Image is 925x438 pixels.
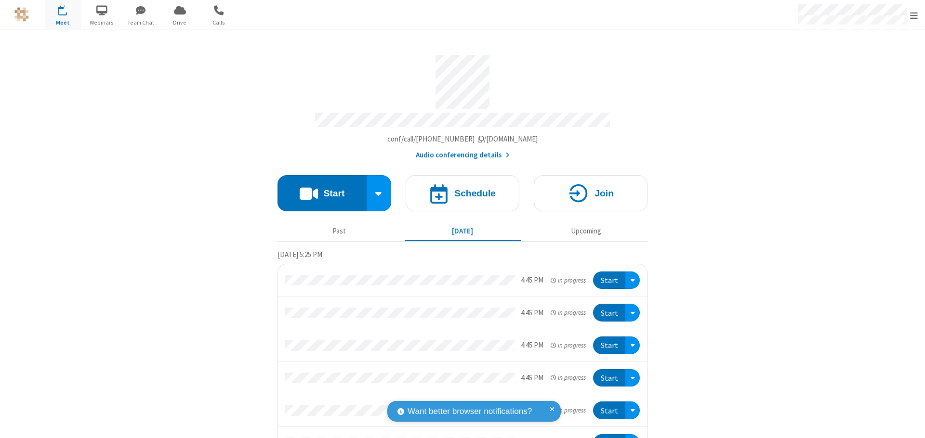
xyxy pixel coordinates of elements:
div: Open menu [625,401,640,419]
h4: Join [595,189,614,198]
em: in progress [551,373,586,382]
button: Past [281,222,397,240]
span: Drive [162,18,198,27]
div: Open menu [625,336,640,354]
button: Start [593,369,625,387]
button: Schedule [406,175,519,211]
div: 4:45 PM [521,308,543,319]
span: Copy my meeting room link [387,134,538,143]
em: in progress [551,406,586,415]
span: Webinars [84,18,120,27]
span: Meet [45,18,81,27]
div: 4:45 PM [521,373,543,384]
div: Open menu [625,304,640,322]
div: 4:45 PM [521,275,543,286]
button: Start [277,175,367,211]
button: Audio conferencing details [416,150,510,161]
button: [DATE] [405,222,521,240]
em: in progress [551,341,586,350]
button: Start [593,304,625,322]
button: Copy my meeting room linkCopy my meeting room link [387,134,538,145]
span: Calls [201,18,237,27]
span: Team Chat [123,18,159,27]
div: Start conference options [367,175,392,211]
h4: Start [323,189,344,198]
section: Account details [277,48,647,161]
div: 13 [64,5,72,13]
button: Upcoming [528,222,644,240]
em: in progress [551,308,586,317]
button: Start [593,401,625,419]
button: Join [534,175,647,211]
h4: Schedule [454,189,496,198]
div: 4:45 PM [521,340,543,351]
span: [DATE] 5:25 PM [277,250,322,259]
img: QA Selenium DO NOT DELETE OR CHANGE [14,7,29,22]
div: Open menu [625,369,640,387]
span: Want better browser notifications? [408,405,532,418]
button: Start [593,336,625,354]
button: Start [593,271,625,289]
em: in progress [551,276,586,285]
div: Open menu [625,271,640,289]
